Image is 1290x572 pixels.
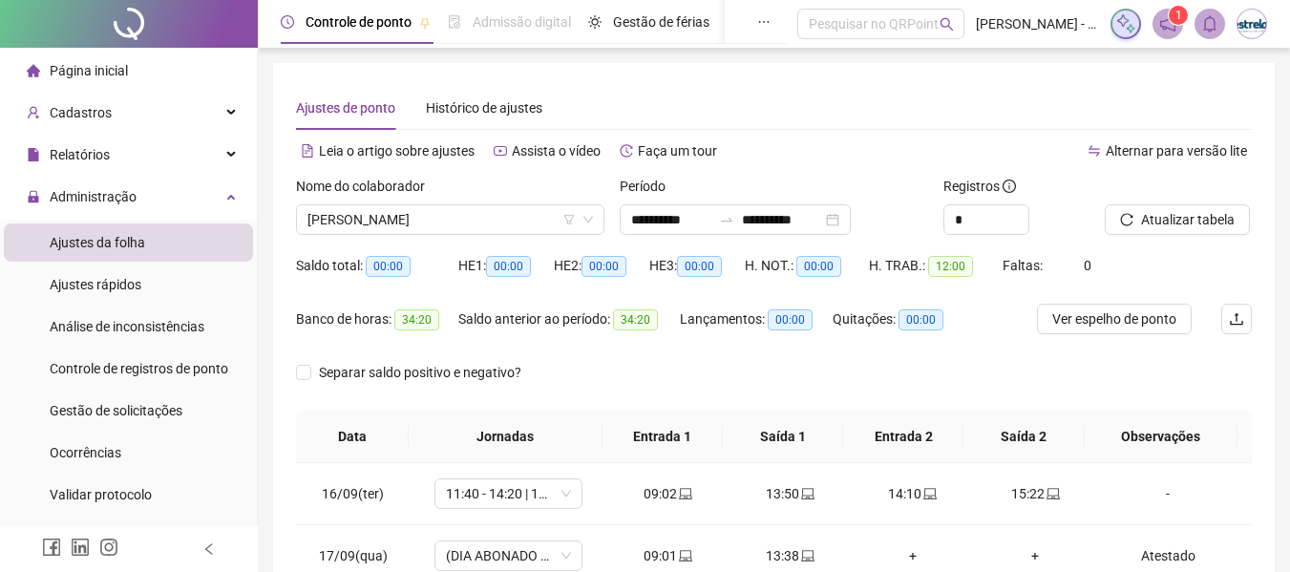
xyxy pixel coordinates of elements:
[928,256,973,277] span: 12:00
[50,277,141,292] span: Ajustes rápidos
[989,483,1081,504] div: 15:22
[921,487,937,500] span: laptop
[799,549,814,562] span: laptop
[1175,9,1182,22] span: 1
[311,362,529,383] span: Separar saldo positivo e negativo?
[867,545,959,566] div: +
[301,144,314,158] span: file-text
[1003,258,1046,273] span: Faltas:
[1052,308,1176,329] span: Ver espelho de ponto
[366,256,411,277] span: 00:00
[768,309,813,330] span: 00:00
[50,105,112,120] span: Cadastros
[623,483,714,504] div: 09:02
[940,17,954,32] span: search
[1201,15,1218,32] span: bell
[620,144,633,158] span: history
[394,309,439,330] span: 34:20
[1111,483,1224,504] div: -
[296,176,437,197] label: Nome do colaborador
[867,483,959,504] div: 14:10
[869,255,1003,277] div: H. TRAB.:
[71,538,90,557] span: linkedin
[281,15,294,29] span: clock-circle
[512,143,601,159] span: Assista o vídeo
[446,541,571,570] span: (DIA ABONADO PARCIALMENTE)
[719,212,734,227] span: to
[1100,426,1222,447] span: Observações
[1084,258,1091,273] span: 0
[458,255,554,277] div: HE 1:
[448,15,461,29] span: file-done
[1229,311,1244,327] span: upload
[446,479,571,508] span: 11:40 - 14:20 | 14:40 - 18:00
[582,214,594,225] span: down
[202,542,216,556] span: left
[50,189,137,204] span: Administração
[473,14,571,30] span: Admissão digital
[296,308,458,330] div: Banco de horas:
[677,256,722,277] span: 00:00
[582,256,626,277] span: 00:00
[1037,304,1192,334] button: Ver espelho de ponto
[50,319,204,334] span: Análise de inconsistências
[50,445,121,460] span: Ocorrências
[42,538,61,557] span: facebook
[833,308,966,330] div: Quitações:
[306,14,412,30] span: Controle de ponto
[27,190,40,203] span: lock
[1111,545,1224,566] div: Atestado
[50,403,182,418] span: Gestão de solicitações
[494,144,507,158] span: youtube
[1045,487,1060,500] span: laptop
[963,411,1084,463] th: Saída 2
[50,235,145,250] span: Ajustes da folha
[843,411,963,463] th: Entrada 2
[419,17,431,29] span: pushpin
[799,487,814,500] span: laptop
[1105,204,1250,235] button: Atualizar tabela
[409,411,603,463] th: Jornadas
[796,256,841,277] span: 00:00
[613,309,658,330] span: 34:20
[680,308,833,330] div: Lançamentos:
[1085,411,1237,463] th: Observações
[677,549,692,562] span: laptop
[620,176,678,197] label: Período
[27,64,40,77] span: home
[745,255,869,277] div: H. NOT.:
[50,361,228,376] span: Controle de registros de ponto
[745,545,836,566] div: 13:38
[458,308,680,330] div: Saldo anterior ao período:
[989,545,1081,566] div: +
[719,212,734,227] span: swap-right
[745,483,836,504] div: 13:50
[307,205,593,234] span: ALINE SALGADO DOS SANTOS
[563,214,575,225] span: filter
[1106,143,1247,159] span: Alternar para versão lite
[976,13,1099,34] span: [PERSON_NAME] - ESTRELAS INTERNET
[649,255,745,277] div: HE 3:
[1115,13,1136,34] img: sparkle-icon.fc2bf0ac1784a2077858766a79e2daf3.svg
[1120,213,1133,226] span: reload
[1159,15,1176,32] span: notification
[943,176,1016,197] span: Registros
[1141,209,1235,230] span: Atualizar tabela
[677,487,692,500] span: laptop
[50,487,152,502] span: Validar protocolo
[723,411,843,463] th: Saída 1
[1237,10,1266,38] img: 4435
[486,256,531,277] span: 00:00
[99,538,118,557] span: instagram
[319,143,475,159] span: Leia o artigo sobre ajustes
[322,486,384,501] span: 16/09(ter)
[27,106,40,119] span: user-add
[50,63,128,78] span: Página inicial
[1088,144,1101,158] span: swap
[1225,507,1271,553] iframe: Intercom live chat
[757,15,771,29] span: ellipsis
[27,148,40,161] span: file
[296,100,395,116] span: Ajustes de ponto
[1169,6,1188,25] sup: 1
[1003,180,1016,193] span: info-circle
